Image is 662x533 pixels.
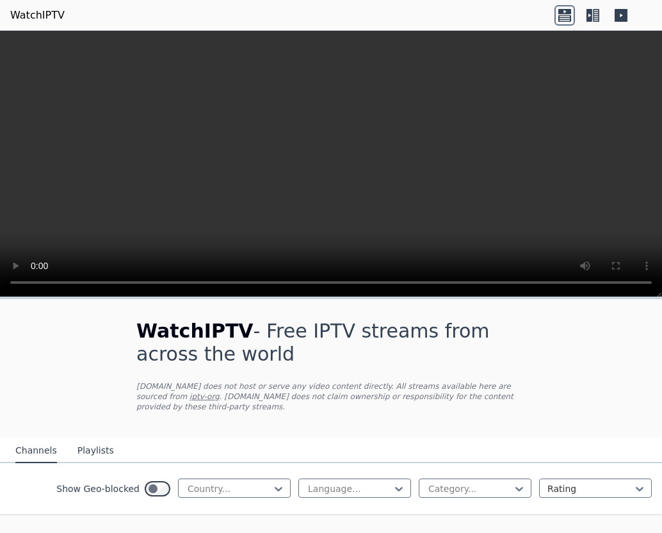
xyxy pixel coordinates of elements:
h1: - Free IPTV streams from across the world [136,320,526,366]
button: Playlists [77,439,114,463]
a: WatchIPTV [10,8,65,23]
button: Channels [15,439,57,463]
p: [DOMAIN_NAME] does not host or serve any video content directly. All streams available here are s... [136,381,526,412]
label: Show Geo-blocked [56,482,140,495]
a: iptv-org [190,392,220,401]
span: WatchIPTV [136,320,254,342]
